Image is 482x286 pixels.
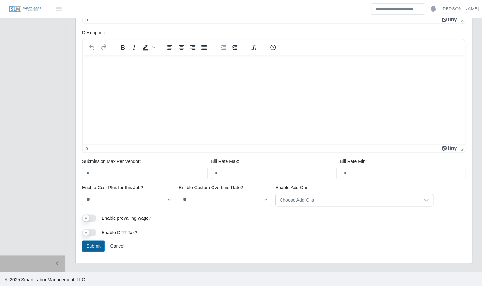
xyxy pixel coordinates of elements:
label: Enable Add Ons [275,184,308,191]
button: Submit [82,240,105,252]
button: Enable GRT Tax? [82,229,96,236]
img: SLM Logo [9,6,42,13]
label: Bill Rate Max: [211,158,239,165]
span: © 2025 Smart Labor Management, LLC [5,277,85,282]
button: Align center [176,43,187,52]
a: Powered by Tiny [442,146,458,151]
button: Clear formatting [248,43,259,52]
button: Justify [199,43,210,52]
button: Redo [98,43,109,52]
label: Enable Custom Overtime Rate? [179,184,243,191]
a: [PERSON_NAME] [441,6,479,12]
label: Enable Cost Plus for this Job? [82,184,143,191]
span: Enable GRT Tax? [102,230,137,235]
a: Powered by Tiny [442,17,458,22]
body: Rich Text Area. Press ALT-0 for help. [5,5,377,12]
button: Align left [164,43,175,52]
div: Press the Up and Down arrow keys to resize the editor. [458,144,465,152]
div: Press the Up and Down arrow keys to resize the editor. [458,16,465,23]
label: Submission Max Per Vendor: [82,158,141,165]
label: Bill Rate Min: [340,158,366,165]
label: Description [82,29,105,36]
div: p [85,146,88,151]
div: Background color Black [140,43,156,52]
button: Increase indent [229,43,240,52]
div: Choose Add Ons [276,194,420,206]
button: Enable prevailing wage? [82,214,96,222]
a: Cancel [106,240,129,252]
button: Italic [129,43,140,52]
input: Search [371,3,425,15]
button: Undo [87,43,98,52]
div: p [85,17,88,22]
iframe: Rich Text Area [83,55,465,144]
button: Align right [187,43,198,52]
span: Enable prevailing wage? [102,216,151,221]
button: Bold [117,43,128,52]
button: Decrease indent [218,43,229,52]
button: Help [268,43,279,52]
